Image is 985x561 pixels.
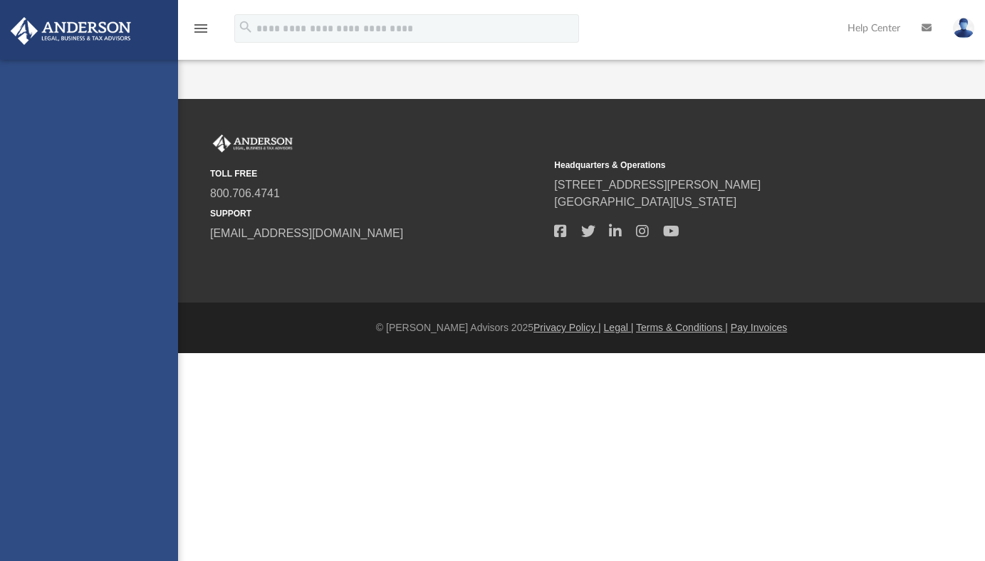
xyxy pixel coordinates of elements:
a: [EMAIL_ADDRESS][DOMAIN_NAME] [210,227,403,239]
img: Anderson Advisors Platinum Portal [6,17,135,45]
img: User Pic [953,18,974,38]
a: menu [192,27,209,37]
a: 800.706.4741 [210,187,280,199]
small: Headquarters & Operations [554,159,888,172]
a: Terms & Conditions | [636,322,728,333]
a: [GEOGRAPHIC_DATA][US_STATE] [554,196,736,208]
a: Privacy Policy | [533,322,601,333]
small: TOLL FREE [210,167,544,180]
small: SUPPORT [210,207,544,220]
i: menu [192,20,209,37]
a: [STREET_ADDRESS][PERSON_NAME] [554,179,761,191]
img: Anderson Advisors Platinum Portal [210,135,296,153]
div: © [PERSON_NAME] Advisors 2025 [178,320,985,335]
a: Pay Invoices [731,322,787,333]
i: search [238,19,254,35]
a: Legal | [604,322,634,333]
